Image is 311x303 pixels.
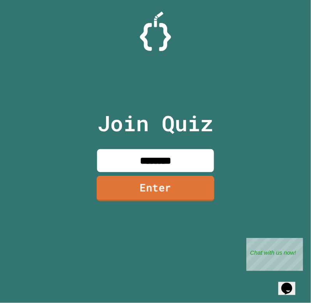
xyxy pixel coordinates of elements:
[140,12,171,51] img: Logo.svg
[278,272,303,295] iframe: chat widget
[97,176,214,201] a: Enter
[98,107,214,139] p: Join Quiz
[246,238,303,271] iframe: chat widget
